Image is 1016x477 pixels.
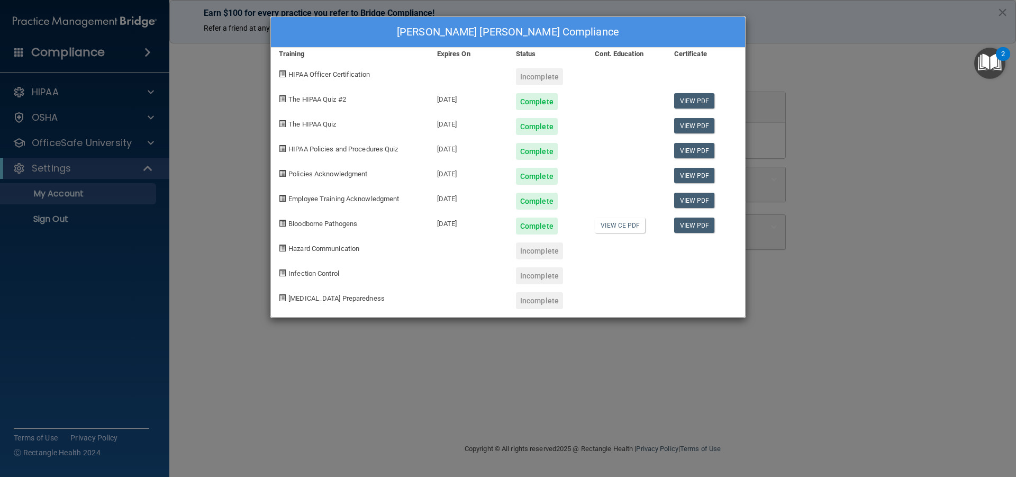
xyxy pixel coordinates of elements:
div: Incomplete [516,267,563,284]
div: Complete [516,168,558,185]
span: Employee Training Acknowledgment [288,195,399,203]
a: View PDF [674,168,715,183]
div: Incomplete [516,68,563,85]
div: [DATE] [429,185,508,210]
div: [DATE] [429,110,508,135]
div: Complete [516,143,558,160]
a: View PDF [674,218,715,233]
div: Incomplete [516,292,563,309]
span: Hazard Communication [288,245,359,253]
div: Complete [516,93,558,110]
div: [PERSON_NAME] [PERSON_NAME] Compliance [271,17,745,48]
div: Cont. Education [587,48,666,60]
span: Bloodborne Pathogens [288,220,357,228]
div: [DATE] [429,210,508,235]
a: View PDF [674,193,715,208]
span: Policies Acknowledgment [288,170,367,178]
div: Status [508,48,587,60]
div: Expires On [429,48,508,60]
div: Incomplete [516,242,563,259]
div: Training [271,48,429,60]
a: View CE PDF [595,218,645,233]
span: [MEDICAL_DATA] Preparedness [288,294,385,302]
span: The HIPAA Quiz [288,120,336,128]
span: HIPAA Policies and Procedures Quiz [288,145,398,153]
span: HIPAA Officer Certification [288,70,370,78]
button: Open Resource Center, 2 new notifications [974,48,1005,79]
div: [DATE] [429,85,508,110]
a: View PDF [674,118,715,133]
div: Complete [516,218,558,235]
div: Complete [516,118,558,135]
div: [DATE] [429,135,508,160]
span: The HIPAA Quiz #2 [288,95,346,103]
a: View PDF [674,93,715,109]
a: View PDF [674,143,715,158]
div: Certificate [666,48,745,60]
span: Infection Control [288,269,339,277]
div: Complete [516,193,558,210]
div: [DATE] [429,160,508,185]
div: 2 [1001,54,1005,68]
